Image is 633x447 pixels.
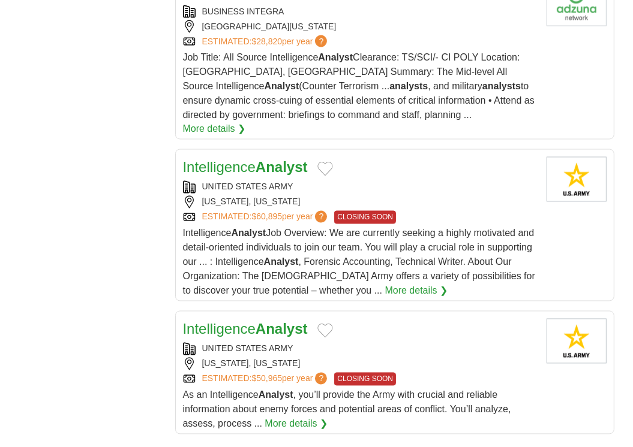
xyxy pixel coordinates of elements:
a: ESTIMATED:$50,965per year? [202,373,330,386]
img: United States Army logo [547,157,607,202]
span: CLOSING SOON [334,373,396,386]
strong: Analyst [259,390,293,400]
a: More details ❯ [183,122,246,137]
span: $28,820 [251,37,282,46]
button: Add to favorite jobs [317,162,333,176]
strong: Analyst [265,81,299,91]
img: United States Army logo [547,319,607,364]
span: CLOSING SOON [334,211,396,224]
div: [US_STATE], [US_STATE] [183,358,537,370]
a: BUSINESS INTEGRA [202,7,284,16]
span: Job Title: All Source Intelligence Clearance: TS/SCI/- CI POLY Location: [GEOGRAPHIC_DATA], [GEOG... [183,52,535,120]
a: ESTIMATED:$28,820per year? [202,35,330,48]
div: [GEOGRAPHIC_DATA][US_STATE] [183,20,537,33]
span: As an Intelligence , you’ll provide the Army with crucial and reliable information about enemy fo... [183,390,511,429]
strong: analysts [389,81,428,91]
span: ? [315,373,327,385]
strong: Analyst [256,159,308,176]
strong: Analyst [264,257,299,267]
strong: Analyst [256,321,308,337]
span: $60,895 [251,212,282,222]
a: IntelligenceAnalyst [183,321,308,337]
strong: Analyst [318,52,353,62]
span: ? [315,211,327,223]
span: Intelligence Job Overview: We are currently seeking a highly motivated and detail-oriented indivi... [183,228,535,296]
a: ESTIMATED:$60,895per year? [202,211,330,224]
a: More details ❯ [385,284,448,298]
span: $50,965 [251,374,282,383]
a: UNITED STATES ARMY [202,344,293,354]
button: Add to favorite jobs [317,324,333,338]
strong: analysts [482,81,521,91]
a: UNITED STATES ARMY [202,182,293,192]
a: More details ❯ [265,417,328,431]
span: ? [315,35,327,47]
strong: Analyst [231,228,266,238]
div: [US_STATE], [US_STATE] [183,196,537,209]
a: IntelligenceAnalyst [183,159,308,176]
